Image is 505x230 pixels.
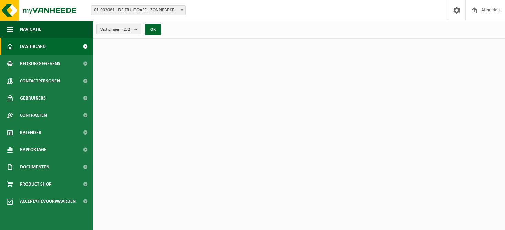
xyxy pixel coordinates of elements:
span: Contracten [20,107,47,124]
span: Contactpersonen [20,72,60,90]
span: Kalender [20,124,41,141]
span: 01-903081 - DE FRUITOASE - ZONNEBEKE [91,5,186,15]
span: Product Shop [20,176,51,193]
span: Gebruikers [20,90,46,107]
span: Documenten [20,158,49,176]
span: Vestigingen [100,24,132,35]
span: Bedrijfsgegevens [20,55,60,72]
span: Dashboard [20,38,46,55]
span: 01-903081 - DE FRUITOASE - ZONNEBEKE [91,6,185,15]
button: OK [145,24,161,35]
span: Navigatie [20,21,41,38]
button: Vestigingen(2/2) [96,24,141,34]
count: (2/2) [122,27,132,32]
span: Rapportage [20,141,47,158]
span: Acceptatievoorwaarden [20,193,76,210]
